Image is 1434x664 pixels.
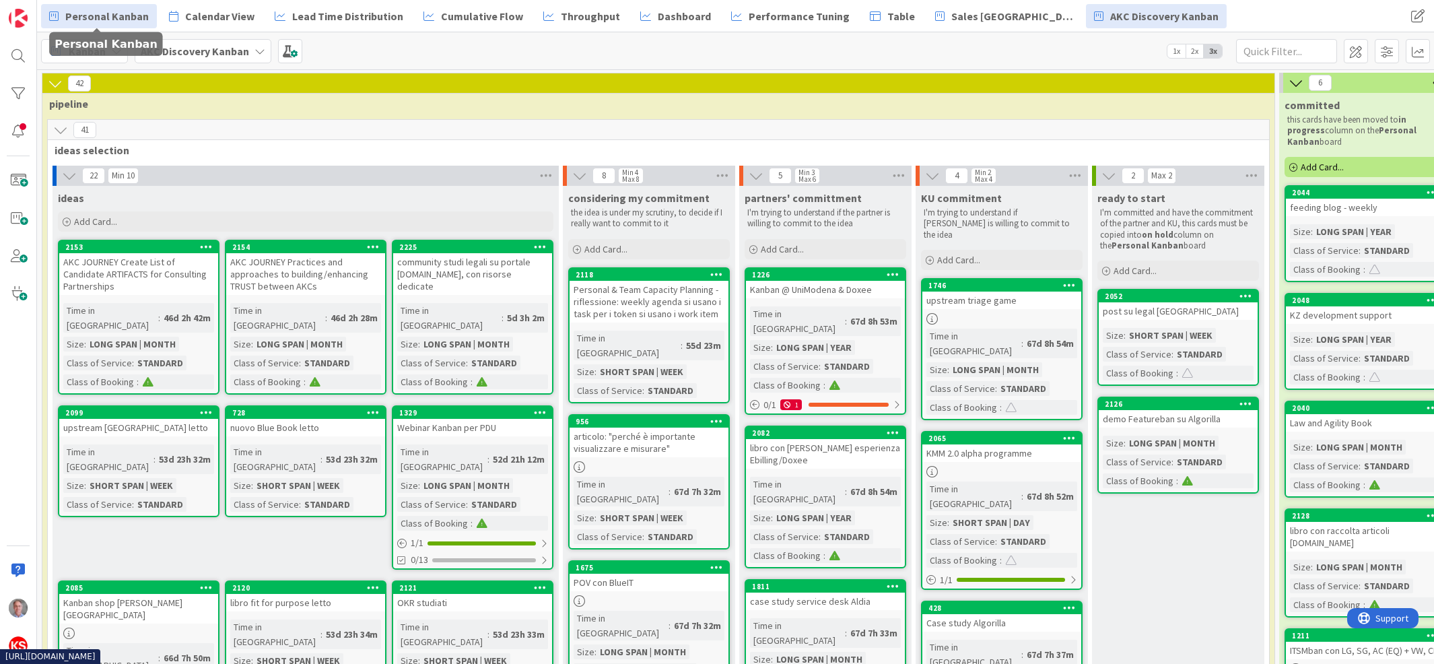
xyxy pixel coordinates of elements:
[746,269,905,298] div: 1226Kanban @ UniModena & Doxee
[773,510,855,525] div: LONG SPAN | YEAR
[746,281,905,298] div: Kanban @ UniModena & Doxee
[995,534,997,549] span: :
[134,356,186,370] div: STANDARD
[397,337,418,352] div: Size
[1361,351,1413,366] div: STANDARD
[59,241,218,253] div: 2153
[1099,398,1258,410] div: 2126
[1313,332,1395,347] div: LONG SPAN | YEAR
[568,414,730,550] a: 956articolo: "perché è importante visualizzare e misurare"Time in [GEOGRAPHIC_DATA]:67d 7h 32mSiz...
[921,278,1083,420] a: 1746upstream triage gameTime in [GEOGRAPHIC_DATA]:67d 8h 54mSize:LONG SPAN | MONTHClass of Servic...
[746,269,905,281] div: 1226
[325,310,327,325] span: :
[681,338,683,353] span: :
[845,484,847,499] span: :
[226,407,385,419] div: 728
[574,477,669,506] div: Time in [GEOGRAPHIC_DATA]
[671,484,724,499] div: 67d 7h 32m
[397,356,466,370] div: Class of Service
[397,478,418,493] div: Size
[574,383,642,398] div: Class of Service
[28,2,61,18] span: Support
[327,310,381,325] div: 46d 2h 28m
[723,4,858,28] a: Performance Tuning
[745,426,906,568] a: 2082libro con [PERSON_NAME] esperienza Ebilling/DoxeeTime in [GEOGRAPHIC_DATA]:67d 8h 54mSize:LON...
[926,362,947,377] div: Size
[752,270,905,279] div: 1226
[1290,224,1311,239] div: Size
[1110,8,1219,24] span: AKC Discovery Kanban
[1311,224,1313,239] span: :
[1311,560,1313,574] span: :
[752,428,905,438] div: 2082
[65,408,218,418] div: 2099
[59,407,218,436] div: 2099upstream [GEOGRAPHIC_DATA] letto
[411,536,423,550] span: 1 / 1
[937,254,980,266] span: Add Card...
[750,378,823,393] div: Class of Booking
[1290,332,1311,347] div: Size
[230,497,299,512] div: Class of Service
[847,314,901,329] div: 67d 8h 53m
[1311,332,1313,347] span: :
[1103,347,1171,362] div: Class of Service
[926,534,995,549] div: Class of Service
[1290,440,1311,455] div: Size
[63,303,158,333] div: Time in [GEOGRAPHIC_DATA]
[63,497,132,512] div: Class of Service
[644,529,697,544] div: STANDARD
[1301,161,1344,173] span: Add Card...
[1313,560,1406,574] div: LONG SPAN | MONTH
[226,241,385,295] div: 2154AKC JOURNEY Practices and approaches to building/enhancing TRUST between AKCs
[230,337,251,352] div: Size
[594,364,596,379] span: :
[267,4,411,28] a: Lead Time Distribution
[1363,477,1365,492] span: :
[1099,410,1258,428] div: demo Featureban su Algorilla
[161,4,263,28] a: Calendar View
[1124,328,1126,343] span: :
[1171,347,1173,362] span: :
[63,374,137,389] div: Class of Booking
[821,529,873,544] div: STANDARD
[301,497,353,512] div: STANDARD
[574,364,594,379] div: Size
[230,303,325,333] div: Time in [GEOGRAPHIC_DATA]
[301,356,353,370] div: STANDARD
[947,515,949,530] span: :
[65,242,218,252] div: 2153
[683,338,724,353] div: 55d 23m
[230,374,304,389] div: Class of Booking
[59,253,218,295] div: AKC JOURNEY Create List of Candidate ARTIFACTS for Consulting Partnerships
[418,478,420,493] span: :
[59,407,218,419] div: 2099
[845,314,847,329] span: :
[411,553,428,567] span: 0/13
[763,398,776,412] span: 0 / 1
[922,444,1081,462] div: KMM 2.0 alpha programme
[1290,370,1363,385] div: Class of Booking
[926,515,947,530] div: Size
[1290,477,1363,492] div: Class of Booking
[947,362,949,377] span: :
[74,215,117,228] span: Add Card...
[1099,398,1258,428] div: 2126demo Featureban su Algorilla
[1359,459,1361,473] span: :
[392,240,553,395] a: 2225community studi legali su portale [DOMAIN_NAME], con risorse dedicateTime in [GEOGRAPHIC_DATA...
[63,478,84,493] div: Size
[949,515,1033,530] div: SHORT SPAN | DAY
[1290,243,1359,258] div: Class of Service
[561,8,620,24] span: Throughput
[773,340,855,355] div: LONG SPAN | YEAR
[399,408,552,418] div: 1329
[584,243,627,255] span: Add Card...
[230,356,299,370] div: Class of Service
[160,310,214,325] div: 46d 2h 42m
[1176,473,1178,488] span: :
[397,303,502,333] div: Time in [GEOGRAPHIC_DATA]
[1171,455,1173,469] span: :
[951,8,1074,24] span: Sales [GEOGRAPHIC_DATA]
[232,408,385,418] div: 728
[253,478,343,493] div: SHORT SPAN | WEEK
[1103,455,1171,469] div: Class of Service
